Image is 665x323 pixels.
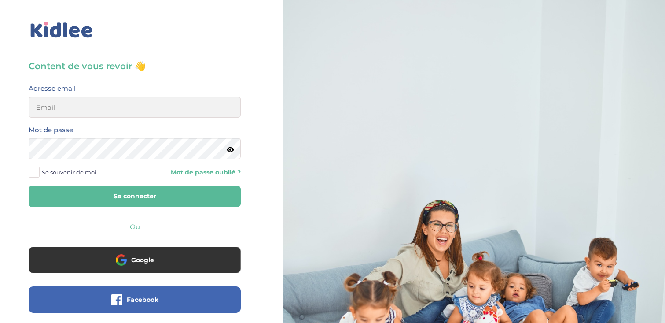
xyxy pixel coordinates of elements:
img: logo_kidlee_bleu [29,20,95,40]
span: Ou [130,223,140,231]
label: Adresse email [29,83,76,94]
button: Facebook [29,286,241,313]
label: Mot de passe [29,124,73,136]
a: Facebook [29,301,241,310]
h3: Content de vous revoir 👋 [29,60,241,72]
span: Facebook [127,295,158,304]
img: facebook.png [111,294,122,305]
a: Google [29,262,241,270]
a: Mot de passe oublié ? [141,168,241,177]
span: Google [131,256,154,264]
input: Email [29,97,241,118]
span: Se souvenir de moi [42,167,96,178]
button: Se connecter [29,186,241,207]
button: Google [29,247,241,273]
img: google.png [116,254,127,265]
